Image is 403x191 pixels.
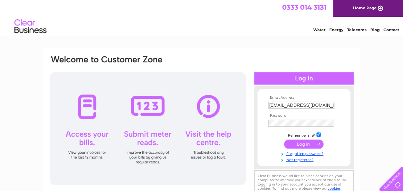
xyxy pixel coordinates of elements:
a: Blog [370,27,380,32]
a: Contact [383,27,399,32]
a: Forgotten password? [268,150,341,156]
img: logo.png [14,17,47,36]
th: Password: [267,114,341,118]
a: Energy [329,27,343,32]
div: Clear Business is a trading name of Verastar Limited (registered in [GEOGRAPHIC_DATA] No. 3667643... [50,4,353,31]
a: 0333 014 3131 [282,3,326,11]
th: Email Address: [267,95,341,100]
td: Remember me? [267,132,341,138]
a: Not registered? [268,156,341,162]
a: Telecoms [347,27,366,32]
input: Submit [284,140,323,149]
a: Water [313,27,325,32]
